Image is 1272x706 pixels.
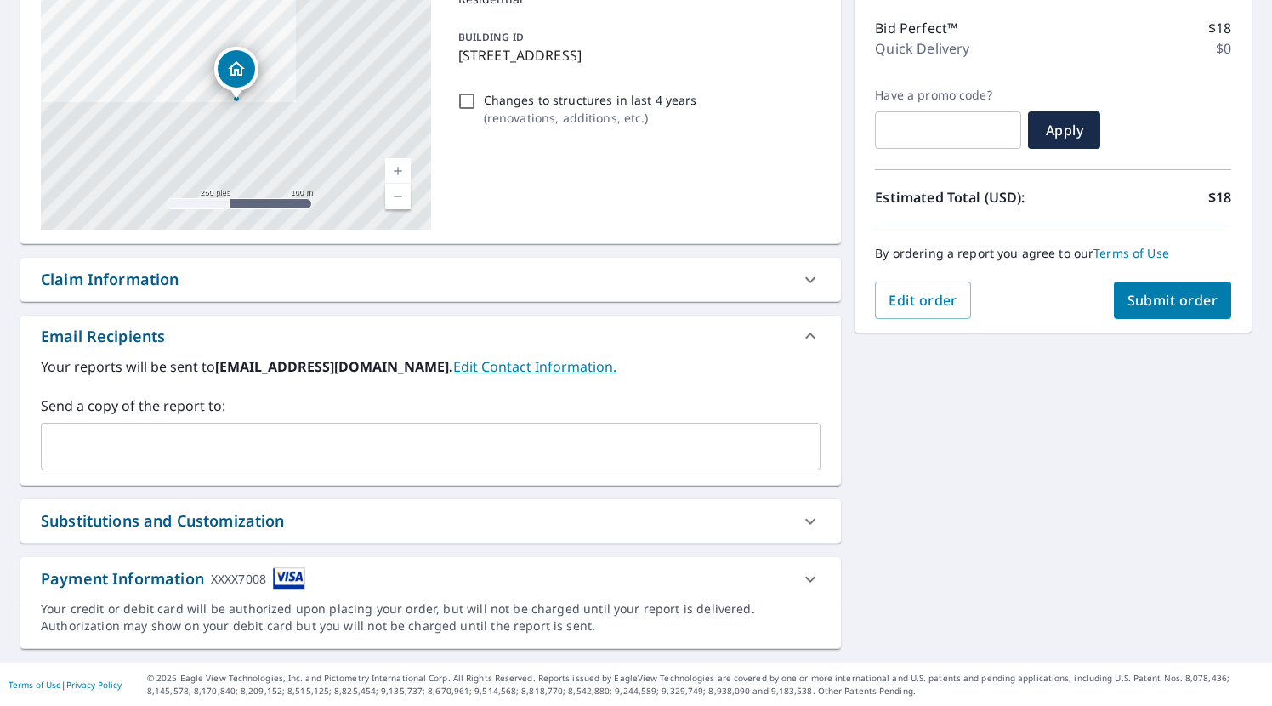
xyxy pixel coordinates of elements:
[484,109,697,127] p: ( renovations, additions, etc. )
[1042,121,1087,139] span: Apply
[1127,291,1218,310] span: Submit order
[1114,282,1232,319] button: Submit order
[41,325,165,348] div: Email Recipients
[9,679,61,691] a: Terms of Use
[875,246,1231,261] p: By ordering a report you agree to our
[41,268,179,291] div: Claim Information
[875,38,969,59] p: Quick Delivery
[1216,38,1231,59] p: $0
[9,680,122,690] p: |
[875,282,971,319] button: Edit order
[147,672,1263,697] p: © 2025 Eagle View Technologies, Inc. and Pictometry International Corp. All Rights Reserved. Repo...
[41,601,821,635] div: Your credit or debit card will be authorized upon placing your order, but will not be charged unt...
[211,567,266,590] div: XXXX7008
[875,18,957,38] p: Bid Perfect™
[458,30,524,44] p: BUILDING ID
[1093,245,1169,261] a: Terms of Use
[41,510,285,532] div: Substitutions and Customization
[20,258,841,301] div: Claim Information
[889,291,957,310] span: Edit order
[20,557,841,601] div: Payment InformationXXXX7008cardImage
[385,158,411,184] a: Nivel actual 17, ampliar
[484,91,697,109] p: Changes to structures in last 4 years
[458,45,815,65] p: [STREET_ADDRESS]
[875,88,1021,103] label: Have a promo code?
[41,567,305,590] div: Payment Information
[1208,18,1231,38] p: $18
[453,357,616,376] a: EditContactInfo
[41,396,821,416] label: Send a copy of the report to:
[875,187,1053,208] p: Estimated Total (USD):
[214,47,258,100] div: Dropped pin, building 1, Residential property, 2456 Temple Grove Ln Kissimmee, FL 34741
[66,679,122,691] a: Privacy Policy
[273,567,305,590] img: cardImage
[1028,111,1100,149] button: Apply
[385,184,411,209] a: Nivel actual 17, alejar
[215,357,453,376] b: [EMAIL_ADDRESS][DOMAIN_NAME].
[20,316,841,356] div: Email Recipients
[20,499,841,543] div: Substitutions and Customization
[1208,187,1231,208] p: $18
[41,356,821,377] label: Your reports will be sent to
